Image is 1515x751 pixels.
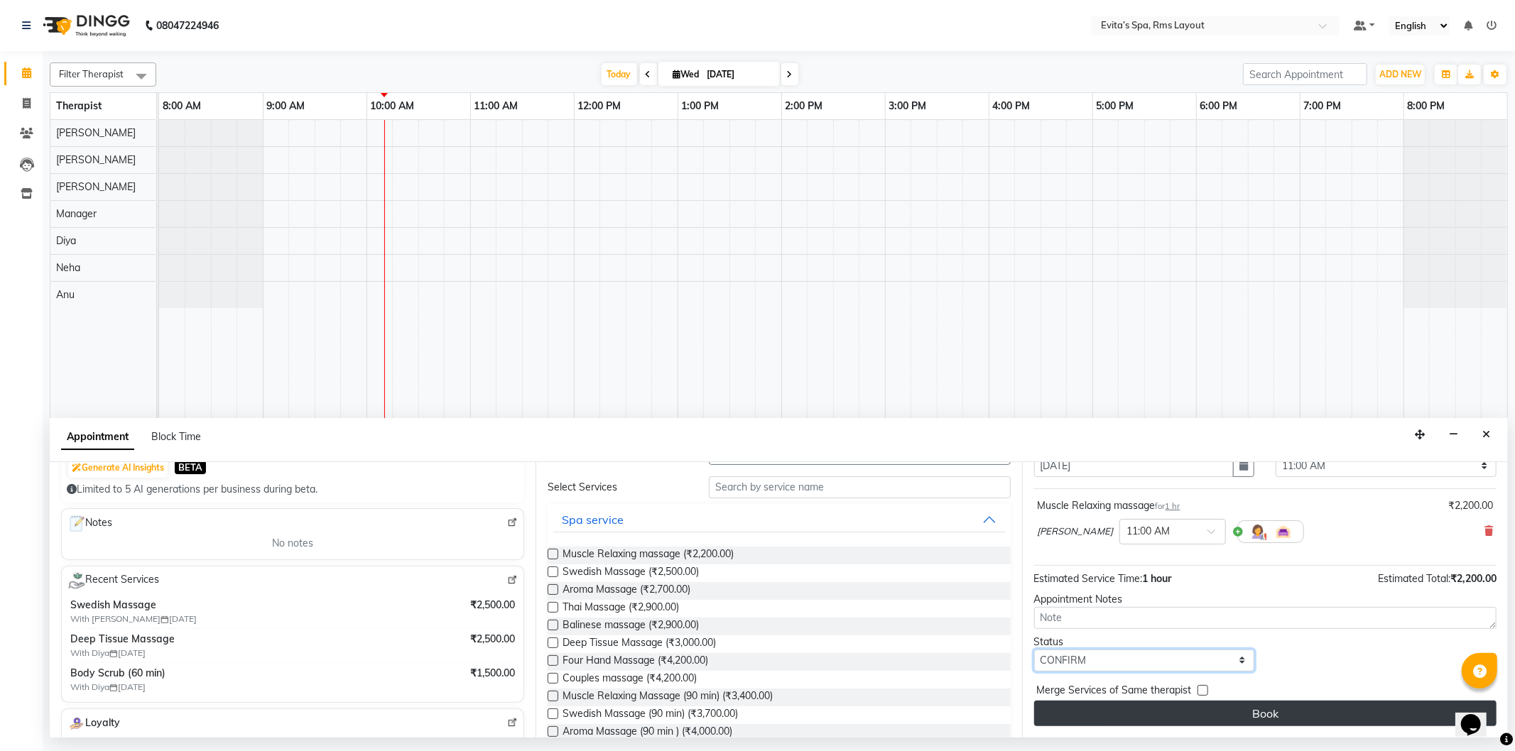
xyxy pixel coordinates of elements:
[562,511,624,528] div: Spa service
[56,99,102,112] span: Therapist
[537,480,698,495] div: Select Services
[563,564,699,582] span: Swedish Massage (₹2,500.00)
[1379,69,1421,80] span: ADD NEW
[36,6,134,45] img: logo
[70,632,404,647] span: Deep Tissue Massage
[678,96,723,116] a: 1:00 PM
[1143,572,1172,585] span: 1 hour
[470,632,515,647] span: ₹2,500.00
[56,126,136,139] span: [PERSON_NAME]
[989,96,1034,116] a: 4:00 PM
[1243,63,1367,85] input: Search Appointment
[471,96,522,116] a: 11:00 AM
[70,647,248,659] span: With Diya [DATE]
[886,96,930,116] a: 3:00 PM
[68,458,168,478] button: Generate AI Insights
[563,724,732,742] span: Aroma Massage (90 min ) (₹4,000.00)
[151,430,201,443] span: Block Time
[1034,572,1143,585] span: Estimated Service Time:
[1376,65,1425,84] button: ADD NEW
[1448,498,1493,513] div: ₹2,200.00
[159,96,205,116] a: 8:00 AM
[70,666,404,681] span: Body Scrub (60 min)
[670,69,703,80] span: Wed
[1037,683,1192,701] span: Merge Services of Same therapist
[56,288,75,301] span: Anu
[61,424,134,450] span: Appointment
[1038,498,1180,513] div: Muscle Relaxing massage
[1378,572,1450,585] span: Estimated Total:
[563,635,716,653] span: Deep Tissue Massage (₹3,000.00)
[272,536,313,551] span: No notes
[602,63,637,85] span: Today
[367,96,418,116] a: 10:00 AM
[1275,523,1292,540] img: Interior.png
[575,96,625,116] a: 12:00 PM
[175,461,206,474] span: BETA
[56,153,136,166] span: [PERSON_NAME]
[563,547,734,564] span: Muscle Relaxing massage (₹2,200.00)
[470,666,515,681] span: ₹1,500.00
[1450,572,1497,585] span: ₹2,200.00
[1476,424,1497,446] button: Close
[563,671,697,689] span: Couples massage (₹4,200.00)
[1166,501,1180,511] span: 1 hr
[1038,525,1114,539] span: [PERSON_NAME]
[553,507,1004,532] button: Spa service
[563,653,708,671] span: Four Hand Massage (₹4,200.00)
[59,68,124,80] span: Filter Therapist
[709,476,1010,498] input: Search by service name
[1404,96,1449,116] a: 8:00 PM
[1034,635,1255,649] div: Status
[563,706,738,724] span: Swedish Massage (90 min) (₹3,700.00)
[703,64,774,85] input: 2025-09-03
[782,96,827,116] a: 2:00 PM
[156,6,219,45] b: 08047224946
[1455,694,1501,737] iframe: chat widget
[563,600,679,618] span: Thai Massage (₹2,900.00)
[56,261,80,274] span: Neha
[1249,523,1266,540] img: Hairdresser.png
[1156,501,1180,511] small: for
[56,207,97,220] span: Manager
[1034,455,1234,477] input: yyyy-mm-dd
[56,234,76,247] span: Diya
[563,689,773,706] span: Muscle Relaxing Massage (90 min) (₹3,400.00)
[470,598,515,613] span: ₹2,500.00
[70,613,248,625] span: With [PERSON_NAME] [DATE]
[1300,96,1345,116] a: 7:00 PM
[1197,96,1242,116] a: 6:00 PM
[67,482,518,497] div: Limited to 5 AI generations per business during beta.
[1034,592,1497,607] div: Appointment Notes
[67,515,112,533] span: Notes
[563,582,690,600] span: Aroma Massage (₹2,700.00)
[563,618,699,635] span: Balinese massage (₹2,900.00)
[70,598,404,613] span: Swedish Massage
[67,715,120,733] span: Loyalty
[1093,96,1138,116] a: 5:00 PM
[264,96,309,116] a: 9:00 AM
[56,180,136,193] span: [PERSON_NAME]
[70,681,248,694] span: With Diya [DATE]
[1034,701,1497,726] button: Book
[67,572,159,589] span: Recent Services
